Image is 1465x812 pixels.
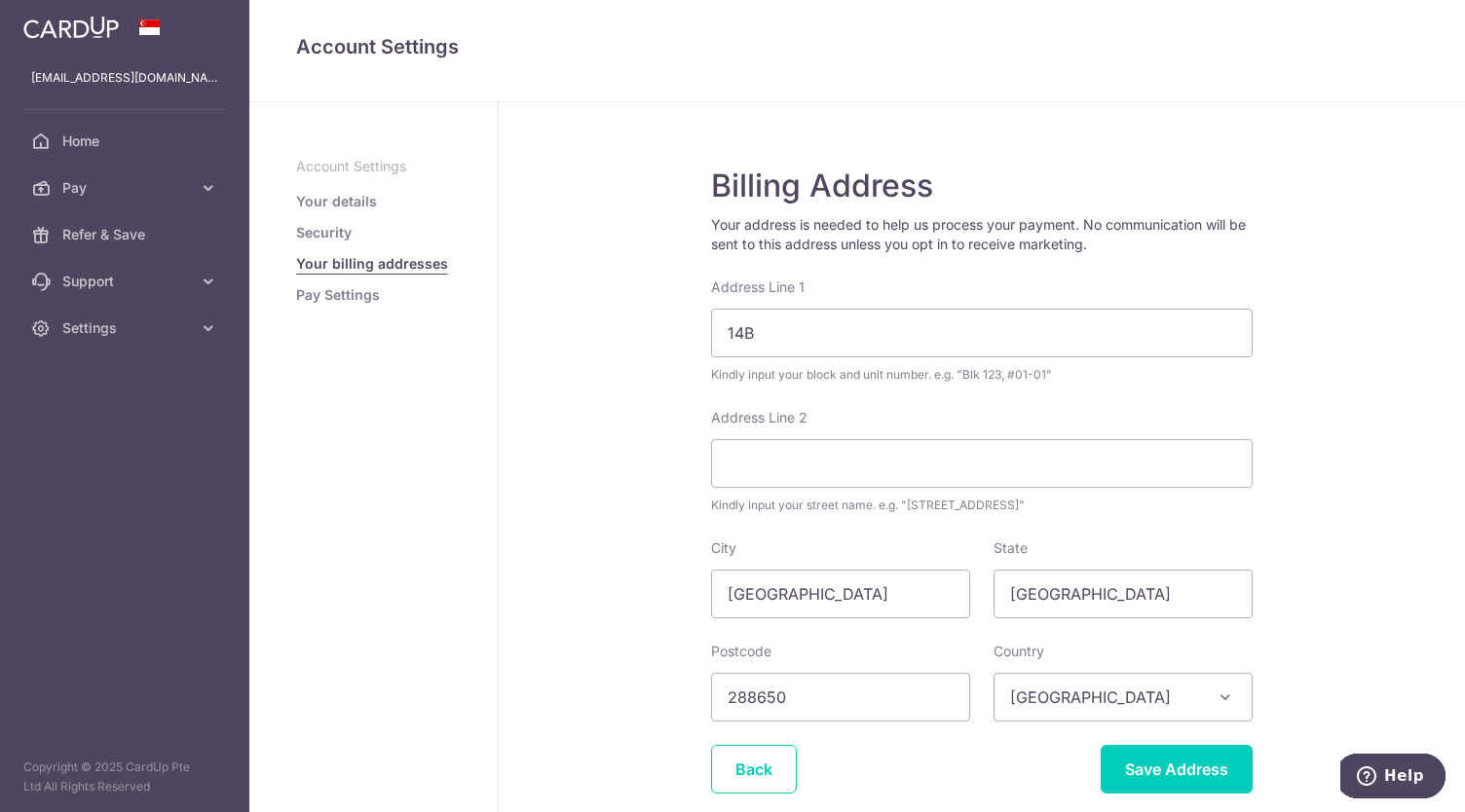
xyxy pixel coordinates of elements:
span: Singapore [994,673,1253,721]
label: Country [994,642,1044,661]
label: City [711,538,736,558]
h4: Billing Address [711,166,1253,205]
a: Pay Settings [296,285,380,305]
a: Your billing addresses [296,254,448,274]
a: Back [711,745,797,794]
span: Help [44,14,84,31]
img: CardUp [23,16,119,39]
p: Account Settings [296,157,451,176]
span: Home [62,131,191,151]
input: Save Address [1101,745,1253,794]
div: Kindly input your street name. e.g. "[STREET_ADDRESS]" [711,496,1253,515]
p: [EMAIL_ADDRESS][DOMAIN_NAME] [31,68,218,88]
span: Refer & Save [62,225,191,244]
div: Your address is needed to help us process your payment. No communication will be sent to this add... [711,215,1253,254]
span: Support [62,272,191,291]
span: Pay [62,178,191,198]
a: Security [296,223,352,242]
div: Kindly input your block and unit number. e.g. "Blk 123, #01-01" [711,365,1253,385]
span: Singapore [995,674,1252,720]
label: State [994,538,1028,558]
h4: Account Settings [296,31,1418,62]
span: Settings [62,318,191,338]
label: Postcode [711,642,771,661]
label: Address Line 2 [711,408,808,427]
a: Your details [296,192,377,211]
iframe: Opens a widget where you can find more information [1340,754,1446,802]
label: Address Line 1 [711,277,805,297]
